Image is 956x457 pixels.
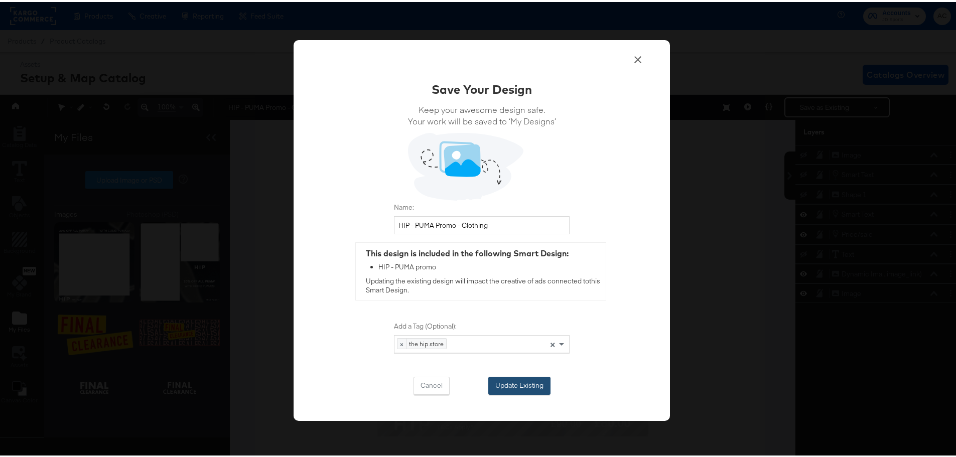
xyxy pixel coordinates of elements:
label: Add a Tag (Optional): [394,320,570,329]
span: Clear all [548,334,557,351]
span: Keep your awesome design safe. [408,102,556,113]
span: the hip store [406,337,446,347]
span: Your work will be saved to ‘My Designs’ [408,113,556,125]
button: Cancel [414,375,450,393]
div: Save Your Design [432,79,532,96]
span: × [550,337,555,346]
div: This design is included in the following Smart Design: [366,246,601,257]
div: HIP - PUMA promo [378,261,601,270]
label: Name: [394,201,570,210]
button: Update Existing [488,375,551,393]
span: × [397,337,406,347]
div: Updating the existing design will impact the creative of ads connected to this Smart Design . [356,241,606,298]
